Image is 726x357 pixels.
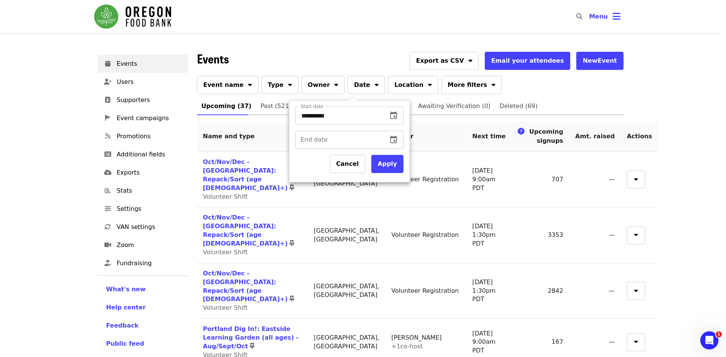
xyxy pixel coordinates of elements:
[716,331,722,337] span: 1
[385,131,403,149] button: change date
[330,155,365,173] button: Cancel
[371,155,403,173] button: Apply
[301,104,323,109] span: Start date
[385,107,403,125] button: change date
[700,331,718,349] iframe: Intercom live chat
